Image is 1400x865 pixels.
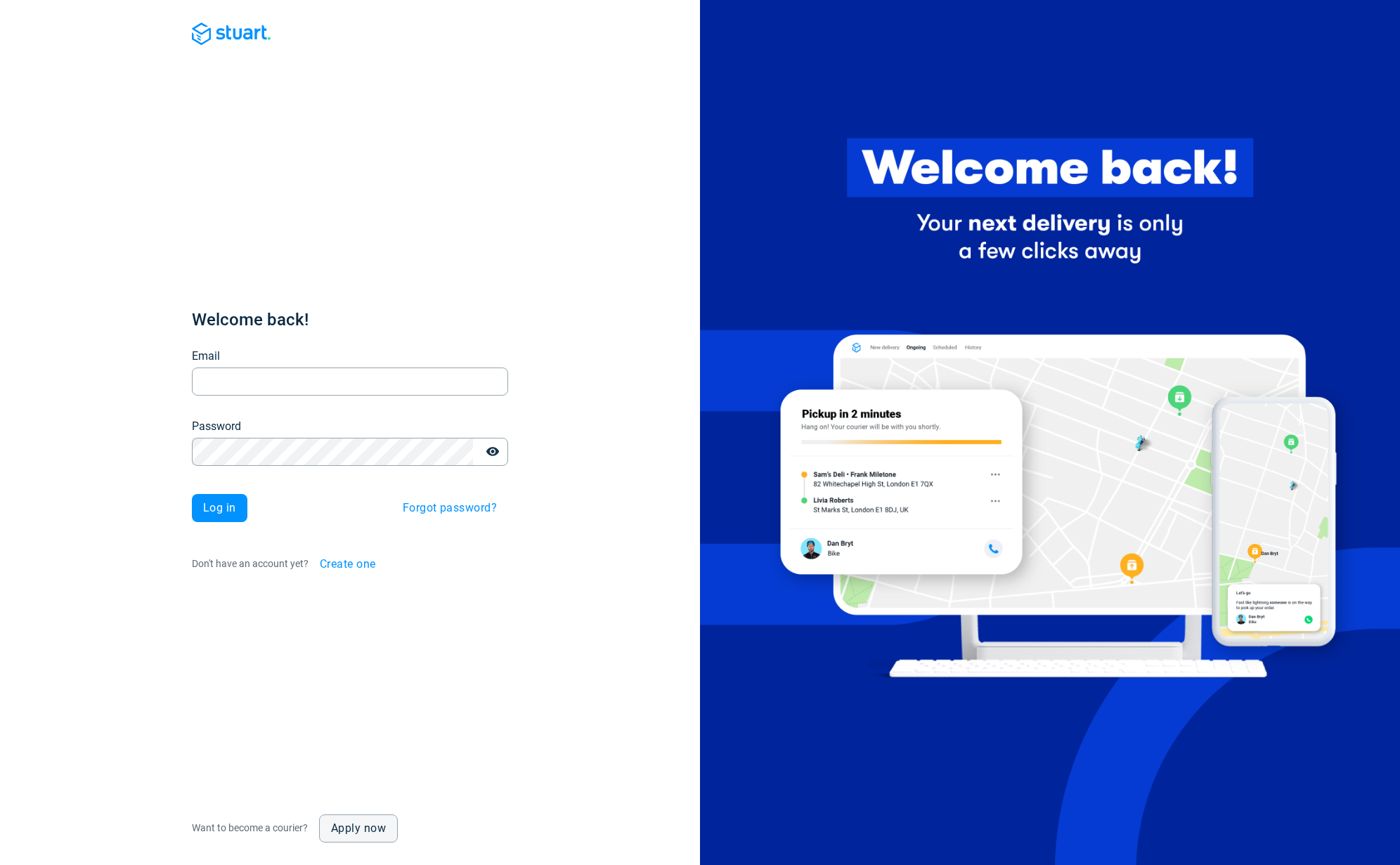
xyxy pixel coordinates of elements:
label: Password [192,418,241,435]
span: Apply now [331,823,386,834]
button: Log in [192,494,247,522]
button: Forgot password? [391,494,508,522]
img: Blue logo [192,22,271,45]
span: Forgot password? [403,502,497,514]
label: Email [192,348,220,365]
button: Create one [309,550,387,578]
span: Want to become a courier? [192,822,308,833]
a: Apply now [319,814,398,843]
span: Don't have an account yet? [192,557,309,568]
span: Log in [203,502,236,514]
span: Create one [320,559,376,570]
h1: Welcome back! [192,308,508,331]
